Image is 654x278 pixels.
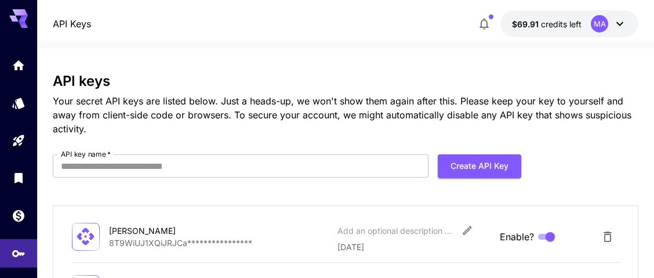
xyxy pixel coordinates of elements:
[596,225,619,248] button: Delete API Key
[457,220,478,241] button: Edit
[337,225,453,237] div: Add an optional description or comment
[541,19,582,29] span: credits left
[53,17,91,31] a: API Keys
[12,58,26,73] div: Home
[512,19,541,29] span: $69.91
[53,73,639,89] h3: API keys
[12,246,26,261] div: API Keys
[337,241,491,253] p: [DATE]
[438,154,521,178] button: Create API Key
[591,15,608,33] div: MA
[12,171,26,185] div: Library
[53,17,91,31] nav: breadcrumb
[500,230,534,244] span: Enable?
[500,10,638,37] button: $69.9097MA
[12,133,26,148] div: Playground
[61,149,111,159] label: API key name
[12,208,26,223] div: Wallet
[109,225,225,237] div: [PERSON_NAME]
[512,18,582,30] div: $69.9097
[53,94,639,136] p: Your secret API keys are listed below. Just a heads-up, we won't show them again after this. Plea...
[12,96,26,110] div: Models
